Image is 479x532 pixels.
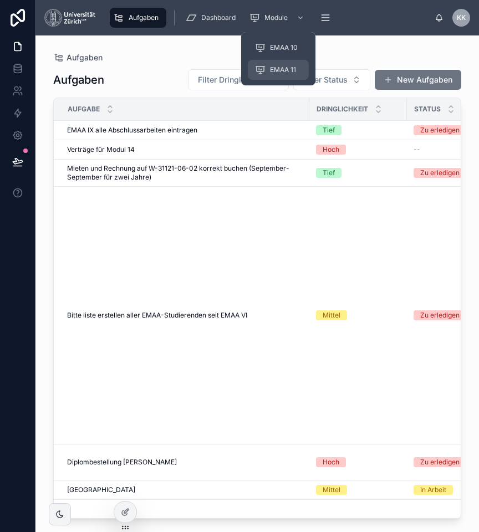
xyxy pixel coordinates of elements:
[104,6,435,30] div: scrollable content
[323,485,340,495] div: Mittel
[420,485,446,495] div: In Arbeit
[270,43,298,52] span: EMAA 10
[323,145,339,155] div: Hoch
[248,60,309,80] a: EMAA 11
[67,145,303,154] a: Verträge für Modul 14
[67,485,135,494] span: [GEOGRAPHIC_DATA]
[53,72,104,88] h1: Aufgaben
[264,13,288,22] span: Module
[110,8,166,28] a: Aufgaben
[316,457,400,467] a: Hoch
[270,65,296,74] span: EMAA 11
[420,310,460,320] div: Zu erledigen
[67,126,303,135] a: EMAA IX alle Abschlussarbeiten eintragen
[67,458,303,467] a: Diplombestellung [PERSON_NAME]
[316,168,400,178] a: Tief
[323,310,340,320] div: Mittel
[303,74,348,85] span: Filter Status
[316,310,400,320] a: Mittel
[68,105,100,114] span: Aufgabe
[67,311,303,320] a: Bitte liste erstellen aller EMAA-Studierenden seit EMAA VI
[67,485,303,494] a: [GEOGRAPHIC_DATA]
[67,126,197,135] span: EMAA IX alle Abschlussarbeiten eintragen
[67,145,135,154] span: Verträge für Modul 14
[323,168,335,178] div: Tief
[246,8,310,28] a: Module
[293,69,370,90] button: Select Button
[67,164,303,182] a: Mieten und Rechnung auf W-31121-06-02 korrekt buchen (September-September für zwei Jahre)
[198,74,266,85] span: Filter Dringlichkeit
[414,105,441,114] span: Status
[414,145,420,154] span: --
[323,457,339,467] div: Hoch
[53,52,103,63] a: Aufgaben
[375,70,461,90] button: New Aufgaben
[201,13,236,22] span: Dashboard
[44,9,95,27] img: App logo
[316,145,400,155] a: Hoch
[67,311,247,320] span: Bitte liste erstellen aller EMAA-Studierenden seit EMAA VI
[420,125,460,135] div: Zu erledigen
[316,485,400,495] a: Mittel
[316,125,400,135] a: Tief
[317,105,368,114] span: Dringlichkeit
[420,457,460,467] div: Zu erledigen
[67,458,177,467] span: Diplombestellung [PERSON_NAME]
[182,8,243,28] a: Dashboard
[420,168,460,178] div: Zu erledigen
[248,38,309,58] a: EMAA 10
[457,13,466,22] span: KK
[129,13,159,22] span: Aufgaben
[323,125,335,135] div: Tief
[67,52,103,63] span: Aufgaben
[188,69,289,90] button: Select Button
